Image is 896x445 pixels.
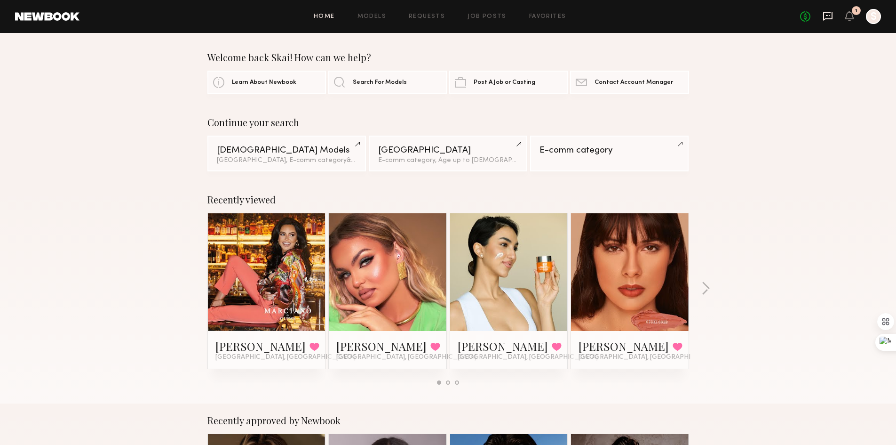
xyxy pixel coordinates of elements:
[579,339,669,354] a: [PERSON_NAME]
[336,354,476,361] span: [GEOGRAPHIC_DATA], [GEOGRAPHIC_DATA]
[215,339,306,354] a: [PERSON_NAME]
[328,71,447,94] a: Search For Models
[458,339,548,354] a: [PERSON_NAME]
[207,415,689,426] div: Recently approved by Newbook
[570,71,689,94] a: Contact Account Manager
[369,136,527,171] a: [GEOGRAPHIC_DATA]E-comm category, Age up to [DEMOGRAPHIC_DATA].
[217,146,357,155] div: [DEMOGRAPHIC_DATA] Models
[215,354,356,361] span: [GEOGRAPHIC_DATA], [GEOGRAPHIC_DATA]
[539,146,679,155] div: E-comm category
[347,157,392,163] span: & 2 other filter s
[855,8,857,14] div: 1
[207,71,326,94] a: Learn About Newbook
[409,14,445,20] a: Requests
[378,157,518,164] div: E-comm category, Age up to [DEMOGRAPHIC_DATA].
[207,136,366,171] a: [DEMOGRAPHIC_DATA] Models[GEOGRAPHIC_DATA], E-comm category&2other filters
[378,146,518,155] div: [GEOGRAPHIC_DATA]
[595,80,673,86] span: Contact Account Manager
[474,80,535,86] span: Post A Job or Casting
[353,80,407,86] span: Search For Models
[232,80,296,86] span: Learn About Newbook
[866,9,881,24] a: S
[530,136,689,171] a: E-comm category
[207,194,689,205] div: Recently viewed
[579,354,719,361] span: [GEOGRAPHIC_DATA], [GEOGRAPHIC_DATA]
[314,14,335,20] a: Home
[217,157,357,164] div: [GEOGRAPHIC_DATA], E-comm category
[529,14,566,20] a: Favorites
[207,117,689,128] div: Continue your search
[458,354,598,361] span: [GEOGRAPHIC_DATA], [GEOGRAPHIC_DATA]
[449,71,568,94] a: Post A Job or Casting
[336,339,427,354] a: [PERSON_NAME]
[357,14,386,20] a: Models
[468,14,507,20] a: Job Posts
[207,52,689,63] div: Welcome back Skai! How can we help?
